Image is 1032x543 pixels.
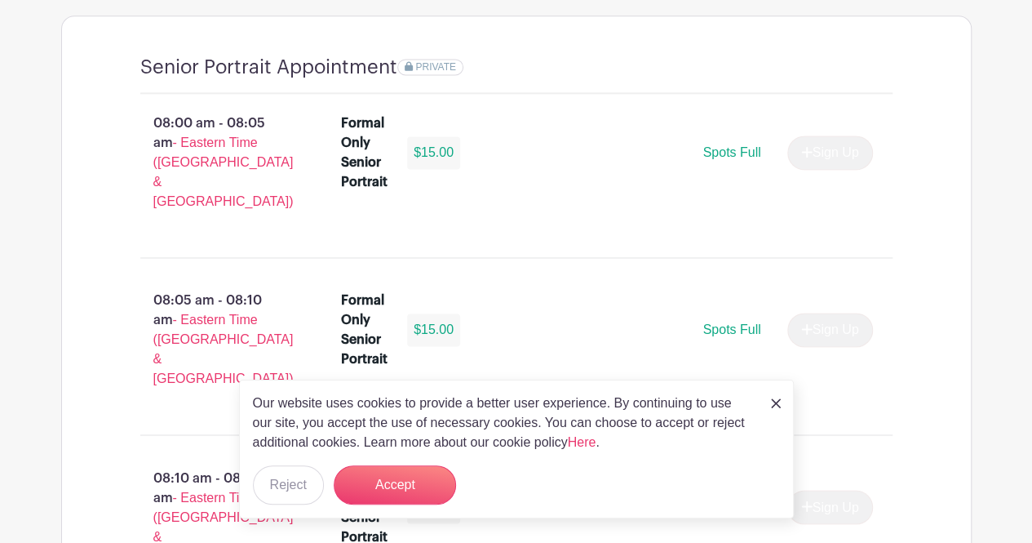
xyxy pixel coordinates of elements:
p: 08:05 am - 08:10 am [114,284,316,395]
span: PRIVATE [415,61,456,73]
div: Formal Only Senior Portrait [341,291,388,369]
h4: Senior Portrait Appointment [140,56,397,79]
div: Formal Only Senior Portrait [341,113,388,192]
span: - Eastern Time ([GEOGRAPHIC_DATA] & [GEOGRAPHIC_DATA]) [153,313,294,385]
span: Spots Full [702,145,760,159]
span: Spots Full [702,323,760,336]
a: Here [568,435,596,449]
div: $15.00 [407,136,460,169]
img: close_button-5f87c8562297e5c2d7936805f587ecaba9071eb48480494691a3f1689db116b3.svg [771,398,781,408]
p: 08:00 am - 08:05 am [114,107,316,218]
span: - Eastern Time ([GEOGRAPHIC_DATA] & [GEOGRAPHIC_DATA]) [153,136,294,208]
p: Our website uses cookies to provide a better user experience. By continuing to use our site, you ... [253,394,754,452]
button: Accept [334,465,456,505]
div: $15.00 [407,314,460,346]
button: Reject [253,465,324,505]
